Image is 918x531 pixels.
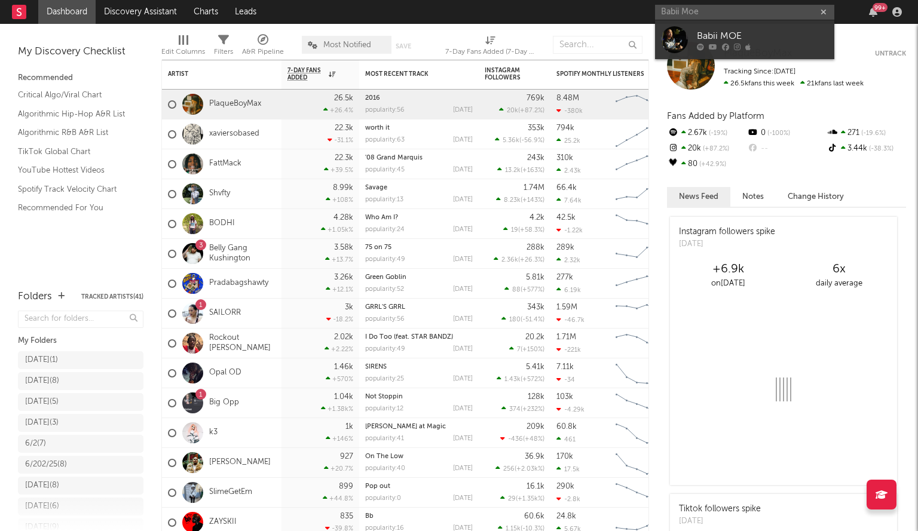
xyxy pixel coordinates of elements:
[365,167,405,173] div: popularity: 45
[610,329,664,358] svg: Chart title
[209,278,268,288] a: Pradabagshawty
[18,201,131,214] a: Recommended For You
[610,119,664,149] svg: Chart title
[556,274,573,281] div: 277k
[18,290,52,304] div: Folders
[556,256,580,264] div: 2.32k
[501,315,544,323] div: ( )
[697,161,726,168] span: +42.9 %
[214,45,233,59] div: Filters
[209,189,230,199] a: Shvfty
[673,262,784,277] div: +6.9k
[445,45,535,59] div: 7-Day Fans Added (7-Day Fans Added)
[503,137,519,144] span: 5.36k
[326,315,353,323] div: -18.2 %
[18,126,131,139] a: Algorithmic R&B A&R List
[556,406,585,413] div: -4.29k
[516,466,543,472] span: +2.03k %
[500,495,544,502] div: ( )
[556,303,577,311] div: 1.59M
[209,244,276,264] a: Belly Gang Kushington
[827,141,906,156] div: 3.44k
[679,515,761,527] div: [DATE]
[610,90,664,119] svg: Chart title
[556,154,573,162] div: 310k
[365,334,453,340] a: I Do Too (feat. STAR BANDZ)
[325,256,353,263] div: +13.7 %
[326,435,353,443] div: +146 %
[365,513,374,520] a: Bb
[209,129,259,139] a: xaviersobased
[527,423,544,431] div: 209k
[553,36,642,54] input: Search...
[679,503,761,515] div: Tiktok followers spike
[18,334,143,348] div: My Folders
[707,130,727,137] span: -19 %
[334,393,353,401] div: 1.04k
[522,376,543,383] span: +572 %
[518,496,543,502] span: +1.35k %
[365,155,473,161] div: '08 Grand Marquis
[25,374,59,388] div: [DATE] ( 8 )
[365,226,405,233] div: popularity: 24
[18,498,143,515] a: [DATE](6)
[512,287,521,293] span: 88
[18,108,131,121] a: Algorithmic Hip-Hop A&R List
[365,495,401,502] div: popularity: 0
[18,372,143,390] a: [DATE](8)
[667,141,746,156] div: 20k
[556,137,580,145] div: 25.2k
[453,346,473,352] div: [DATE]
[556,333,576,341] div: 1.71M
[25,416,59,430] div: [DATE] ( 3 )
[667,187,730,207] button: News Feed
[365,125,390,131] a: worth it
[610,478,664,508] svg: Chart title
[485,67,527,81] div: Instagram Followers
[365,513,473,520] div: Bb
[521,137,543,144] span: -56.9 %
[526,363,544,371] div: 5.41k
[556,286,581,294] div: 6.19k
[610,358,664,388] svg: Chart title
[527,94,544,102] div: 769k
[323,41,371,49] span: Most Notified
[522,406,543,413] span: +232 %
[867,146,893,152] span: -38.3 %
[365,95,380,102] a: 2016
[556,94,579,102] div: 8.48M
[505,167,521,174] span: 13.2k
[527,303,544,311] div: 343k
[334,274,353,281] div: 3.26k
[209,428,218,438] a: k3
[18,71,143,85] div: Recommended
[869,7,877,17] button: 99+
[673,277,784,291] div: on [DATE]
[610,209,664,239] svg: Chart title
[323,495,353,502] div: +44.8 %
[746,141,826,156] div: --
[161,45,205,59] div: Edit Columns
[784,262,894,277] div: 6 x
[556,316,585,324] div: -46.7k
[504,286,544,293] div: ( )
[453,137,473,143] div: [DATE]
[334,333,353,341] div: 2.02k
[365,394,473,400] div: Not Stoppin
[520,227,543,234] span: +58.3 %
[365,244,391,251] a: 75 on 75
[701,146,729,152] span: +87.2 %
[501,257,518,263] span: 2.36k
[667,112,764,121] span: Fans Added by Platform
[453,197,473,203] div: [DATE]
[667,125,746,141] div: 2.67k
[610,179,664,209] svg: Chart title
[873,3,888,12] div: 99 +
[453,406,473,412] div: [DATE]
[365,316,405,323] div: popularity: 56
[776,187,856,207] button: Change History
[495,465,544,472] div: ( )
[522,317,543,323] span: -51.4 %
[334,94,353,102] div: 26.5k
[859,130,886,137] span: -19.6 %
